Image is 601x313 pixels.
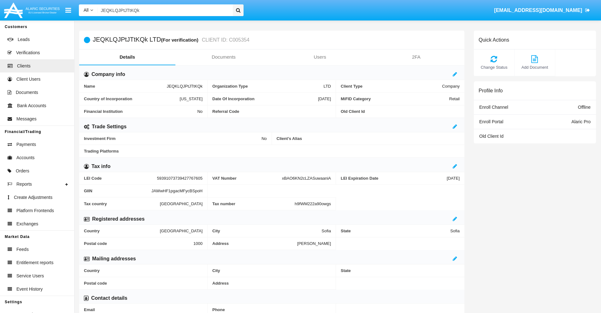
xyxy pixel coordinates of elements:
span: LTD [323,84,331,89]
span: Messages [16,116,37,122]
span: State [341,268,460,273]
span: Enroll Portal [479,119,503,124]
span: Clients [17,63,31,69]
span: Enroll Channel [479,105,508,110]
span: JEQKLQJPtJTtKQk [167,84,203,89]
span: LEI Code [84,176,157,181]
span: 59391073739427767605 [157,176,203,181]
span: No [262,136,267,141]
h6: Mailing addresses [92,255,136,262]
div: (For verification) [161,36,200,43]
span: Orders [16,168,29,174]
small: CLIENT ID: C005354 [200,38,250,43]
span: Address [212,281,331,286]
span: All [84,8,89,13]
span: Name [84,84,167,89]
span: Change Status [477,64,511,70]
span: Financial Institution [84,109,197,114]
span: Reports [16,181,32,188]
span: GIIN [84,188,151,193]
span: Documents [16,89,38,96]
span: h9fWM222a90owgs [295,201,331,206]
span: Alaric Pro [571,119,591,124]
span: Entitlement reports [16,259,54,266]
span: Organization Type [212,84,323,89]
a: [EMAIL_ADDRESS][DOMAIN_NAME] [491,2,593,19]
span: [DATE] [318,96,331,101]
span: Exchanges [16,221,38,227]
span: xBAO6KN2cLZASuwaaniA [282,176,331,181]
span: Event History [16,286,43,293]
span: Trading Platforms [84,149,460,154]
span: Company [442,84,460,89]
a: Users [272,49,368,65]
a: All [79,7,98,14]
h6: Profile Info [479,88,503,94]
span: Payments [16,141,36,148]
h5: JEQKLQJPtJTtKQk LTD [93,36,250,43]
span: [EMAIL_ADDRESS][DOMAIN_NAME] [494,8,582,13]
span: Tax number [212,201,295,206]
span: State [341,229,450,233]
span: Country of Incorporation [84,96,180,101]
span: Investment Firm [84,136,262,141]
span: Platform Frontends [16,207,54,214]
span: Country [84,229,160,233]
span: Old Client Id [341,109,460,114]
span: Service Users [16,273,44,279]
span: Client’s Alias [277,136,460,141]
span: LEI Expiration Date [341,176,447,181]
h6: Company info [91,71,125,78]
span: Tax country [84,201,160,206]
span: Client Type [341,84,442,89]
span: VAT Number [212,176,282,181]
span: Postal code [84,281,203,286]
span: Referral Code [212,109,331,114]
span: Accounts [16,154,35,161]
span: Old Client Id [479,134,504,139]
img: Logo image [3,1,61,20]
span: [DATE] [447,176,460,181]
h6: Trade Settings [92,123,127,130]
span: Client Users [16,76,40,83]
h6: Contact details [91,295,127,302]
span: No [197,109,203,114]
span: Phone [212,307,331,312]
span: Leads [18,36,30,43]
span: Create Adjustments [14,194,52,201]
span: Retail [449,96,460,101]
span: Address [212,241,297,246]
span: Bank Accounts [17,102,46,109]
span: 1000 [193,241,203,246]
span: Date Of Incorporation [212,96,318,101]
a: Details [79,49,175,65]
span: Feeds [16,246,29,253]
span: JAWwHF1pgacMFycBSpoH [151,188,203,193]
span: Sofia [450,229,460,233]
span: [US_STATE] [180,96,203,101]
span: Add Document [518,64,552,70]
h6: Registered addresses [92,216,144,223]
span: Sofia [321,229,331,233]
span: MiFID Category [341,96,449,101]
span: [GEOGRAPHIC_DATA] [160,229,203,233]
h6: Tax info [91,163,110,170]
input: Search [98,4,231,16]
span: Country [84,268,203,273]
span: Verifications [16,49,40,56]
span: [GEOGRAPHIC_DATA] [160,201,203,206]
a: Documents [175,49,272,65]
span: City [212,229,321,233]
h6: Quick Actions [479,37,509,43]
span: Email [84,307,203,312]
a: 2FA [368,49,464,65]
span: [PERSON_NAME] [297,241,331,246]
span: Postal code [84,241,193,246]
span: Offline [578,105,591,110]
span: City [212,268,331,273]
